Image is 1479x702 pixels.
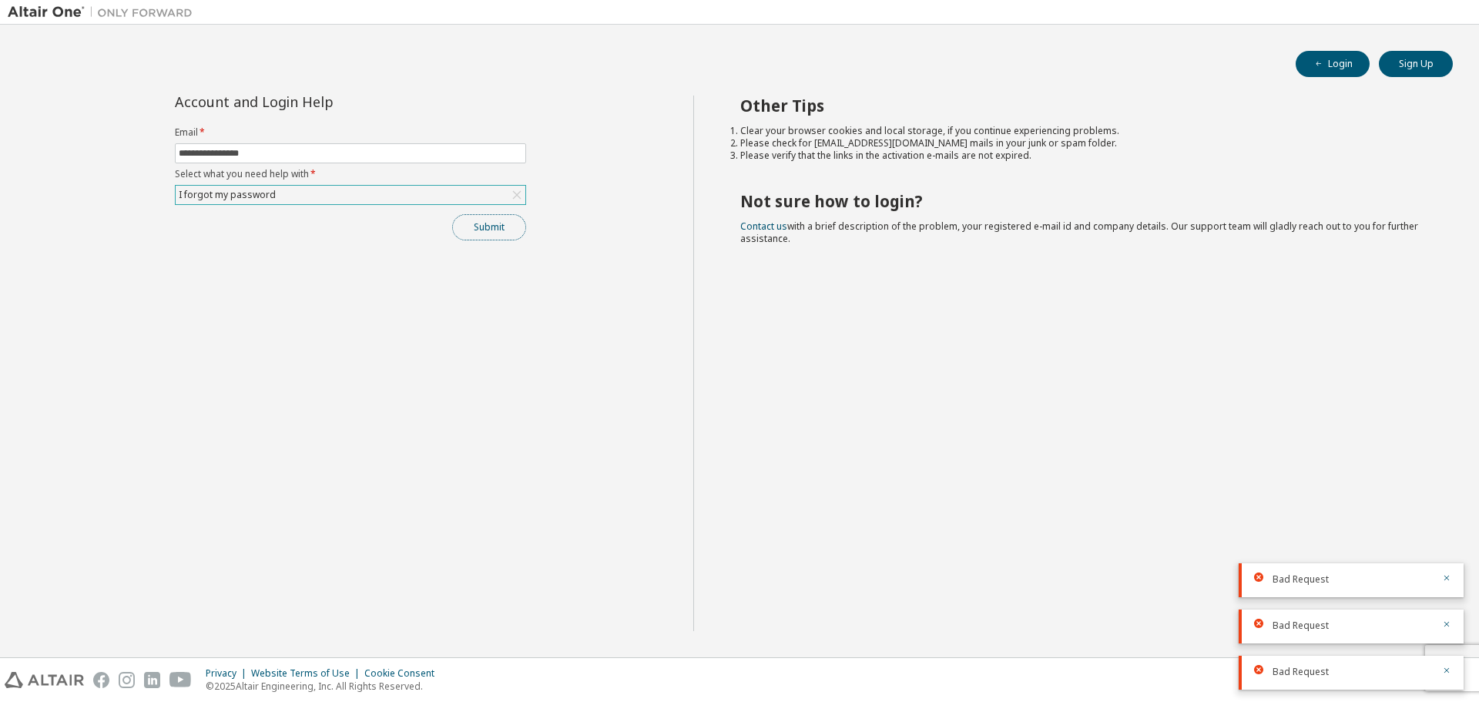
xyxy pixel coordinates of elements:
div: Privacy [206,667,251,680]
span: with a brief description of the problem, your registered e-mail id and company details. Our suppo... [740,220,1418,245]
a: Contact us [740,220,787,233]
span: Bad Request [1273,573,1329,586]
span: Bad Request [1273,666,1329,678]
img: instagram.svg [119,672,135,688]
h2: Not sure how to login? [740,191,1426,211]
img: altair_logo.svg [5,672,84,688]
img: facebook.svg [93,672,109,688]
p: © 2025 Altair Engineering, Inc. All Rights Reserved. [206,680,444,693]
label: Email [175,126,526,139]
label: Select what you need help with [175,168,526,180]
button: Submit [452,214,526,240]
img: Altair One [8,5,200,20]
span: Bad Request [1273,620,1329,632]
li: Please check for [EMAIL_ADDRESS][DOMAIN_NAME] mails in your junk or spam folder. [740,137,1426,149]
div: Cookie Consent [364,667,444,680]
button: Sign Up [1379,51,1453,77]
h2: Other Tips [740,96,1426,116]
div: Account and Login Help [175,96,456,108]
li: Please verify that the links in the activation e-mails are not expired. [740,149,1426,162]
li: Clear your browser cookies and local storage, if you continue experiencing problems. [740,125,1426,137]
div: Website Terms of Use [251,667,364,680]
button: Login [1296,51,1370,77]
div: I forgot my password [176,186,278,203]
div: I forgot my password [176,186,525,204]
img: youtube.svg [169,672,192,688]
img: linkedin.svg [144,672,160,688]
